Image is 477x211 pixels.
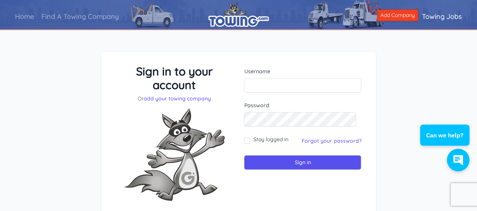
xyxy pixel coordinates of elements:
[38,6,123,27] a: Find A Towing Company
[244,155,361,170] input: Sign in
[116,65,233,92] h3: Sign in to your account
[418,6,466,27] a: Towing Jobs
[11,6,38,27] a: Home
[415,104,477,179] iframe: Conversations
[377,9,418,21] a: Add Company
[301,137,361,144] a: Forgot your password?
[118,102,231,207] img: Fox-Excited.png
[253,136,288,143] label: Stay logged in
[244,68,361,75] label: Username
[116,95,233,102] p: Or
[209,2,269,27] img: logo.png
[244,102,361,109] label: Password
[144,95,211,102] a: add your towing company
